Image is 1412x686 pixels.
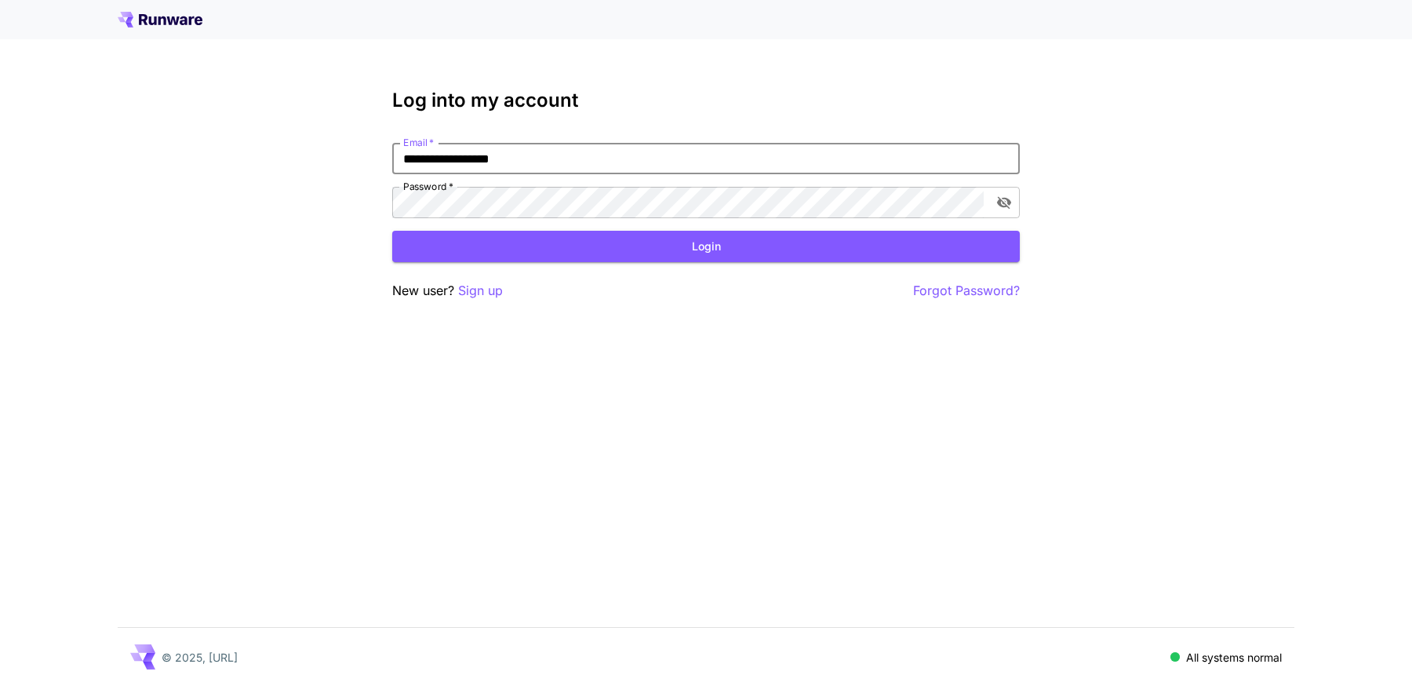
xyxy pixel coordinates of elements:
label: Password [403,180,453,193]
label: Email [403,136,434,149]
h3: Log into my account [392,89,1020,111]
button: toggle password visibility [990,188,1018,217]
button: Sign up [458,281,503,301]
button: Forgot Password? [913,281,1020,301]
p: All systems normal [1186,649,1282,666]
button: Login [392,231,1020,263]
p: © 2025, [URL] [162,649,238,666]
p: New user? [392,281,503,301]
